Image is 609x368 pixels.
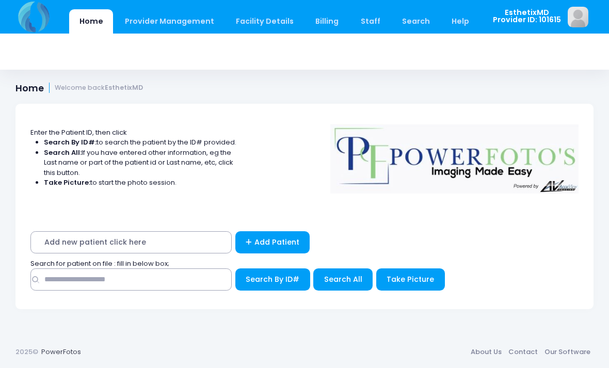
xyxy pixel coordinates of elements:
[15,83,143,93] h1: Home
[44,148,82,157] strong: Search All:
[235,231,310,253] a: Add Patient
[55,84,143,92] small: Welcome back
[246,274,299,284] span: Search By ID#
[105,83,143,92] strong: EsthetixMD
[44,137,97,147] strong: Search By ID#:
[41,347,81,357] a: PowerFotos
[376,268,445,291] button: Take Picture
[313,268,373,291] button: Search All
[568,7,588,27] img: image
[115,9,224,34] a: Provider Management
[30,231,232,253] span: Add new patient click here
[467,343,505,361] a: About Us
[69,9,113,34] a: Home
[226,9,304,34] a: Facility Details
[493,9,561,24] span: EsthetixMD Provider ID: 101615
[30,259,169,268] span: Search for patient on file : fill in below box;
[235,268,310,291] button: Search By ID#
[44,178,90,187] strong: Take Picture:
[392,9,440,34] a: Search
[350,9,390,34] a: Staff
[326,117,584,194] img: Logo
[44,148,237,178] li: If you have entered other information, eg the Last name or part of the patient id or Last name, e...
[541,343,594,361] a: Our Software
[324,274,362,284] span: Search All
[442,9,479,34] a: Help
[44,178,237,188] li: to start the photo session.
[30,127,127,137] span: Enter the Patient ID, then click
[387,274,434,284] span: Take Picture
[505,343,541,361] a: Contact
[44,137,237,148] li: to search the patient by the ID# provided.
[306,9,349,34] a: Billing
[15,347,38,357] span: 2025©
